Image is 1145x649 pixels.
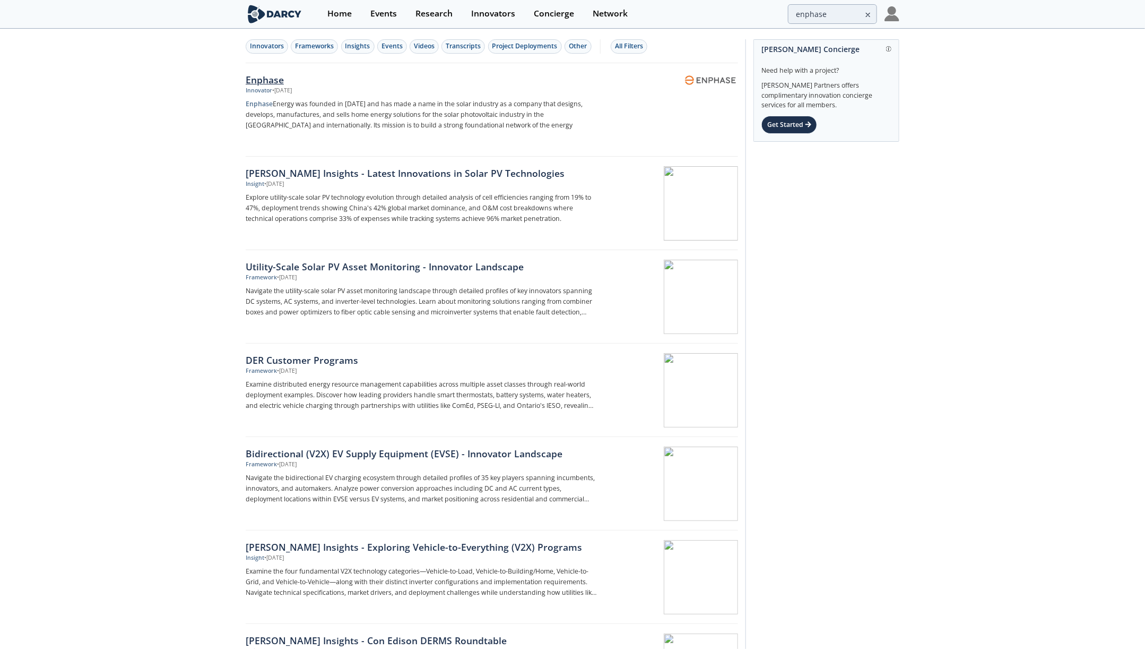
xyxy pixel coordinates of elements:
button: Insights [341,39,375,54]
div: Innovators [250,41,284,51]
p: Examine distributed energy resource management capabilities across multiple asset classes through... [246,379,597,411]
div: Framework [246,274,277,282]
a: [PERSON_NAME] Insights - Latest Innovations in Solar PV Technologies Insight •[DATE] Explore util... [246,157,738,250]
div: • [DATE] [277,460,297,469]
div: Project Deployments [492,41,558,51]
button: Transcripts [441,39,485,54]
div: All Filters [615,41,643,51]
input: Advanced Search [788,4,877,24]
a: Utility-Scale Solar PV Asset Monitoring - Innovator Landscape Framework •[DATE] Navigate the util... [246,250,738,344]
img: information.svg [886,46,892,52]
div: • [DATE] [272,87,292,95]
p: Explore utility-scale solar PV technology evolution through detailed analysis of cell efficiencie... [246,192,597,224]
div: Frameworks [295,41,334,51]
a: Bidirectional (V2X) EV Supply Equipment (EVSE) - Innovator Landscape Framework •[DATE] Navigate t... [246,437,738,531]
div: Get Started [761,116,817,134]
div: Bidirectional (V2X) EV Supply Equipment (EVSE) - Innovator Landscape [246,447,597,460]
div: • [DATE] [277,367,297,375]
div: • [DATE] [264,554,284,562]
button: Videos [410,39,439,54]
div: Innovators [471,10,515,18]
div: Concierge [534,10,574,18]
div: Innovator [246,87,272,95]
a: [PERSON_NAME] Insights - Exploring Vehicle-to-Everything (V2X) Programs Insight •[DATE] Examine t... [246,531,738,624]
img: logo-wide.svg [246,5,303,23]
a: DER Customer Programs Framework •[DATE] Examine distributed energy resource management capabiliti... [246,344,738,437]
div: Home [327,10,352,18]
button: Other [565,39,592,54]
div: DER Customer Programs [246,353,597,367]
button: Project Deployments [488,39,562,54]
div: Utility-Scale Solar PV Asset Monitoring - Innovator Landscape [246,260,597,274]
div: Framework [246,460,277,469]
div: [PERSON_NAME] Partners offers complimentary innovation concierge services for all members. [761,75,891,110]
button: All Filters [611,39,647,54]
div: Framework [246,367,277,375]
div: Insight [246,554,264,562]
div: Other [569,41,587,51]
div: Insight [246,180,264,189]
div: [PERSON_NAME] Concierge [761,40,891,58]
div: Transcripts [446,41,481,51]
div: Events [381,41,403,51]
button: Innovators [246,39,288,54]
p: Energy was founded in [DATE] and has made a name in the solar industry as a company that designs,... [246,99,597,131]
div: [PERSON_NAME] Insights - Latest Innovations in Solar PV Technologies [246,166,597,180]
div: Events [370,10,397,18]
img: Enphase [684,74,736,86]
div: Enphase [246,73,597,87]
div: [PERSON_NAME] Insights - Con Edison DERMS Roundtable [246,634,597,647]
button: Events [377,39,407,54]
div: • [DATE] [277,274,297,282]
div: Research [415,10,453,18]
div: • [DATE] [264,180,284,189]
img: Profile [884,6,899,21]
p: Examine the four fundamental V2X technology categories—Vehicle-to-Load, Vehicle-to-Building/Home,... [246,566,597,598]
button: Frameworks [291,39,338,54]
p: Navigate the utility-scale solar PV asset monitoring landscape through detailed profiles of key i... [246,286,597,318]
div: Need help with a project? [761,58,891,75]
strong: Enphase [246,99,273,108]
div: Network [593,10,628,18]
div: Videos [414,41,435,51]
div: [PERSON_NAME] Insights - Exploring Vehicle-to-Everything (V2X) Programs [246,540,597,554]
div: Insights [345,41,370,51]
p: Navigate the bidirectional EV charging ecosystem through detailed profiles of 35 key players span... [246,473,597,505]
a: Enphase Innovator •[DATE] EnphaseEnergy was founded in [DATE] and has made a name in the solar in... [246,63,738,157]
